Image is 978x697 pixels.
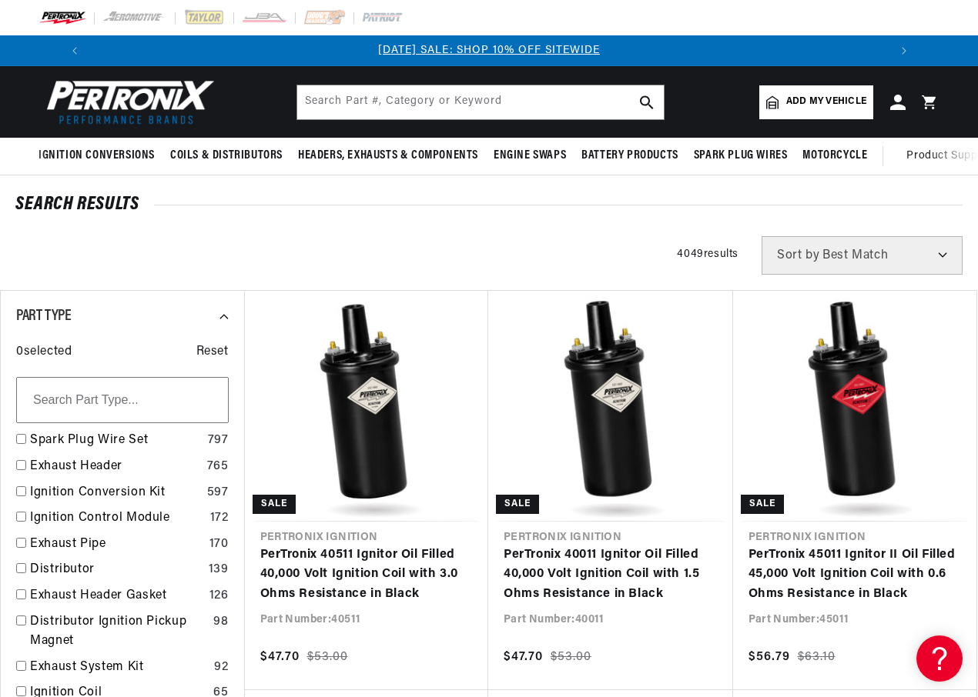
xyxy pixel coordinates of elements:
a: PerTronix 40011 Ignitor Oil Filled 40,000 Volt Ignition Coil with 1.5 Ohms Resistance in Black [504,545,718,605]
span: 0 selected [16,342,72,362]
summary: Engine Swaps [486,138,574,174]
summary: Spark Plug Wires [686,138,795,174]
span: Engine Swaps [494,148,566,164]
div: 170 [209,535,229,555]
span: Sort by [777,249,819,262]
div: 765 [207,457,229,477]
span: Ignition Conversions [39,148,155,164]
a: PerTronix 40511 Ignitor Oil Filled 40,000 Volt Ignition Coil with 3.0 Ohms Resistance in Black [260,545,474,605]
span: Part Type [16,308,71,324]
div: Announcement [90,42,889,59]
span: Add my vehicle [786,95,866,109]
span: Motorcycle [802,148,867,164]
span: Coils & Distributors [170,148,283,164]
input: Search Part Type... [16,377,229,423]
div: 98 [213,612,228,632]
span: Spark Plug Wires [694,148,788,164]
div: SEARCH RESULTS [15,197,963,212]
summary: Coils & Distributors [162,138,290,174]
div: 1 of 3 [90,42,889,59]
a: Spark Plug Wire Set [30,431,202,451]
summary: Motorcycle [795,138,875,174]
a: Exhaust Header [30,457,201,477]
a: Exhaust Pipe [30,535,203,555]
a: Ignition Conversion Kit [30,483,201,503]
a: PerTronix 45011 Ignitor II Oil Filled 45,000 Volt Ignition Coil with 0.6 Ohms Resistance in Black [749,545,962,605]
a: Add my vehicle [759,85,873,119]
div: 92 [214,658,228,678]
span: Reset [196,342,229,362]
button: search button [630,85,664,119]
a: [DATE] SALE: SHOP 10% OFF SITEWIDE [378,45,600,56]
span: Battery Products [581,148,678,164]
summary: Battery Products [574,138,686,174]
input: Search Part #, Category or Keyword [297,85,664,119]
span: 4049 results [677,248,739,260]
a: Exhaust System Kit [30,658,208,678]
div: 797 [208,431,229,451]
a: Ignition Control Module [30,509,204,529]
div: 126 [209,586,229,606]
button: Translation missing: en.sections.announcements.previous_announcement [59,35,90,66]
a: Exhaust Header Gasket [30,586,203,606]
button: Translation missing: en.sections.announcements.next_announcement [889,35,919,66]
div: 597 [207,483,229,503]
summary: Ignition Conversions [39,138,162,174]
span: Headers, Exhausts & Components [298,148,478,164]
a: Distributor [30,560,203,580]
div: 139 [209,560,229,580]
select: Sort by [762,236,963,275]
img: Pertronix [39,75,216,128]
a: Distributor Ignition Pickup Magnet [30,612,207,652]
summary: Headers, Exhausts & Components [290,138,486,174]
div: 172 [210,509,229,529]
